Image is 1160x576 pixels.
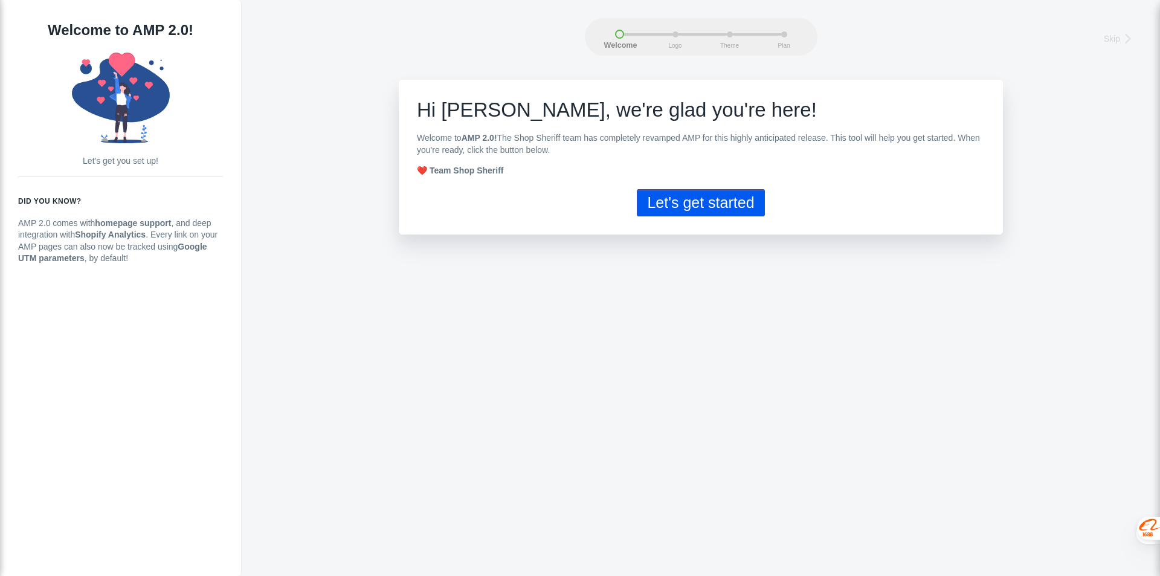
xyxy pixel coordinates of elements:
[95,218,171,228] strong: homepage support
[18,242,207,264] strong: Google UTM parameters
[18,195,223,207] h6: Did you know?
[417,98,985,122] h1: e're glad you're here!
[462,133,497,143] b: AMP 2.0!
[18,18,223,42] h1: Welcome to AMP 2.0!
[417,132,985,156] p: Welcome to The Shop Sheriff team has completely revamped AMP for this highly anticipated release....
[417,99,631,121] span: Hi [PERSON_NAME], w
[637,189,764,216] button: Let's get started
[604,42,634,50] span: Welcome
[18,218,223,265] p: AMP 2.0 comes with , and deep integration with . Every link on your AMP pages can also now be tra...
[75,230,146,239] strong: Shopify Analytics
[660,42,691,49] span: Logo
[18,155,223,167] p: Let's get you set up!
[715,42,745,49] span: Theme
[417,166,504,175] strong: ❤️ Team Shop Sheriff
[769,42,799,49] span: Plan
[1104,33,1120,45] span: Skip
[1104,30,1139,46] a: Skip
